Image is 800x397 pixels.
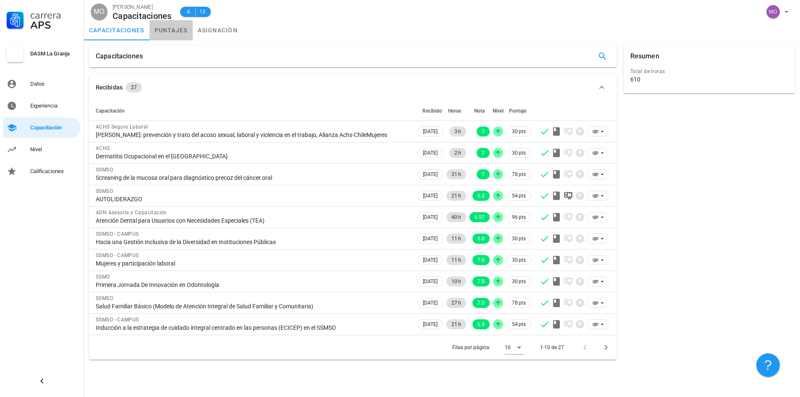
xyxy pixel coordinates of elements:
[451,255,461,265] span: 11 h
[448,108,461,114] span: Horas
[131,82,137,92] span: 27
[493,108,504,114] span: Nivel
[491,101,505,121] th: Nivel
[96,324,409,331] div: Inducción a la estrategia de cuidado integral centrado en las personas (ECICEP) en el SSMSO
[454,126,461,137] span: 3 h
[477,191,485,201] span: 6.2
[512,277,526,286] span: 30 pts
[451,234,461,244] span: 11 h
[505,101,533,121] th: Puntaje
[477,319,485,329] span: 6.3
[630,45,659,67] div: Resumen
[96,295,113,301] span: SSMSO
[96,108,125,114] span: Capacitación
[113,11,172,21] div: Capacitaciones
[477,234,485,244] span: 6.0
[423,255,438,265] span: [DATE]
[96,167,113,173] span: SSMSO
[423,191,438,200] span: [DATE]
[91,3,108,20] div: avatar
[482,126,485,137] span: 7
[30,50,77,57] div: DASM La Granja
[185,8,192,16] span: A
[96,174,409,181] div: Screaning de la mucosa oral para diagnóstico precoz del cáncer oral
[512,320,526,329] span: 54 pts
[423,127,438,136] span: [DATE]
[3,139,81,160] a: Nivel
[512,213,526,221] span: 96 pts
[475,212,485,222] span: 6.57
[96,188,113,194] span: SSMSO
[96,217,409,224] div: Atención Dental para Usuarios con Necesidades Especiales (TEA)
[423,277,438,286] span: [DATE]
[505,344,511,351] div: 10
[423,320,438,329] span: [DATE]
[89,74,617,101] button: Recibidas 27
[451,298,461,308] span: 27 h
[512,170,526,179] span: 78 pts
[30,146,77,153] div: Nivel
[94,3,105,20] span: MO
[468,101,491,121] th: Nota
[30,81,77,87] div: Datos
[150,20,193,40] a: puntajes
[30,20,77,30] div: APS
[512,256,526,264] span: 30 pts
[30,103,77,109] div: Experiencia
[766,5,780,18] div: avatar
[3,161,81,181] a: Calificaciones
[509,108,526,114] span: Puntaje
[477,298,485,308] span: 7.0
[96,210,167,216] span: ADN Asesoría y Capacitación
[199,8,206,16] span: 13
[451,319,461,329] span: 21 h
[477,276,485,287] span: 7.0
[96,83,123,92] div: Recibidas
[96,260,409,267] div: Mujeres y participación laboral
[30,168,77,175] div: Calificaciones
[452,335,524,360] div: Filas por página:
[474,108,485,114] span: Nota
[482,148,485,158] span: 7
[451,169,461,179] span: 31 h
[423,170,438,179] span: [DATE]
[96,238,409,246] div: Hacia una Gestión Inclusiva de la Diversidad en Instituciones Públicas
[598,340,614,355] button: Página siguiente
[630,76,640,83] div: 610
[451,191,461,201] span: 21 h
[482,169,485,179] span: 7
[30,10,77,20] div: Carrera
[96,281,409,289] div: Primera Jornada De Innovación en Odontología
[96,124,148,130] span: ACHS Seguro Laboral
[113,3,172,11] div: [PERSON_NAME]
[96,131,409,139] div: [PERSON_NAME]: prevención y trato del acoso sexual, laboral y violencia en el trabajo, Alianza Ac...
[96,252,139,258] span: SSMSO - CAMPUS
[3,96,81,116] a: Experiencia
[423,148,438,158] span: [DATE]
[96,195,409,203] div: AUTOLIDERAZGO
[96,274,110,280] span: SSMO
[454,148,461,158] span: 2 h
[477,255,485,265] span: 7.0
[630,67,788,76] div: Total de horas
[505,341,524,354] div: 10Filas por página:
[512,149,526,157] span: 30 pts
[96,145,110,151] span: ACHS
[423,213,438,222] span: [DATE]
[451,212,461,222] span: 40 h
[96,302,409,310] div: Salud Familiar Básico (Modelo de Atención Integral de Salud Familiar y Comunitaria)
[423,298,438,308] span: [DATE]
[193,20,243,40] a: asignación
[96,231,139,237] span: SSMSO - CAMPUS
[96,317,139,323] span: SSMSO - CAMPUS
[451,276,461,287] span: 10 h
[423,234,438,243] span: [DATE]
[84,20,150,40] a: capacitaciones
[30,124,77,131] div: Capacitación
[445,101,468,121] th: Horas
[416,101,445,121] th: Recibido
[89,101,416,121] th: Capacitación
[96,45,143,67] div: Capacitaciones
[540,344,564,351] div: 1-10 de 27
[96,152,409,160] div: Dermatitis Ocupacional en el [GEOGRAPHIC_DATA]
